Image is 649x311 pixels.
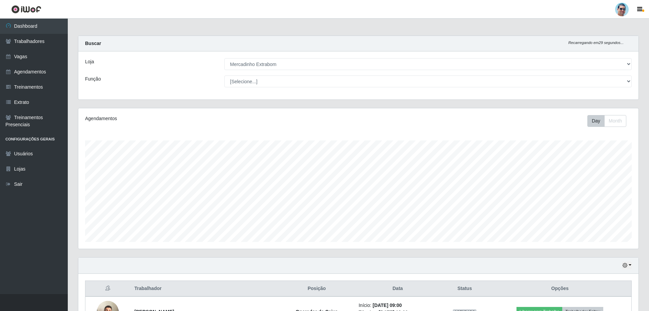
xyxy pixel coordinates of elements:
li: Início: [359,302,437,309]
th: Data [354,281,441,297]
th: Status [441,281,489,297]
div: Agendamentos [85,115,307,122]
th: Trabalhador [130,281,279,297]
th: Opções [488,281,631,297]
i: Recarregando em 29 segundos... [568,41,624,45]
time: [DATE] 09:00 [372,303,402,308]
label: Função [85,75,101,83]
button: Day [587,115,605,127]
img: CoreUI Logo [11,5,41,14]
strong: Buscar [85,41,101,46]
th: Posição [279,281,354,297]
div: Toolbar with button groups [587,115,632,127]
button: Month [604,115,626,127]
div: First group [587,115,626,127]
label: Loja [85,58,94,65]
